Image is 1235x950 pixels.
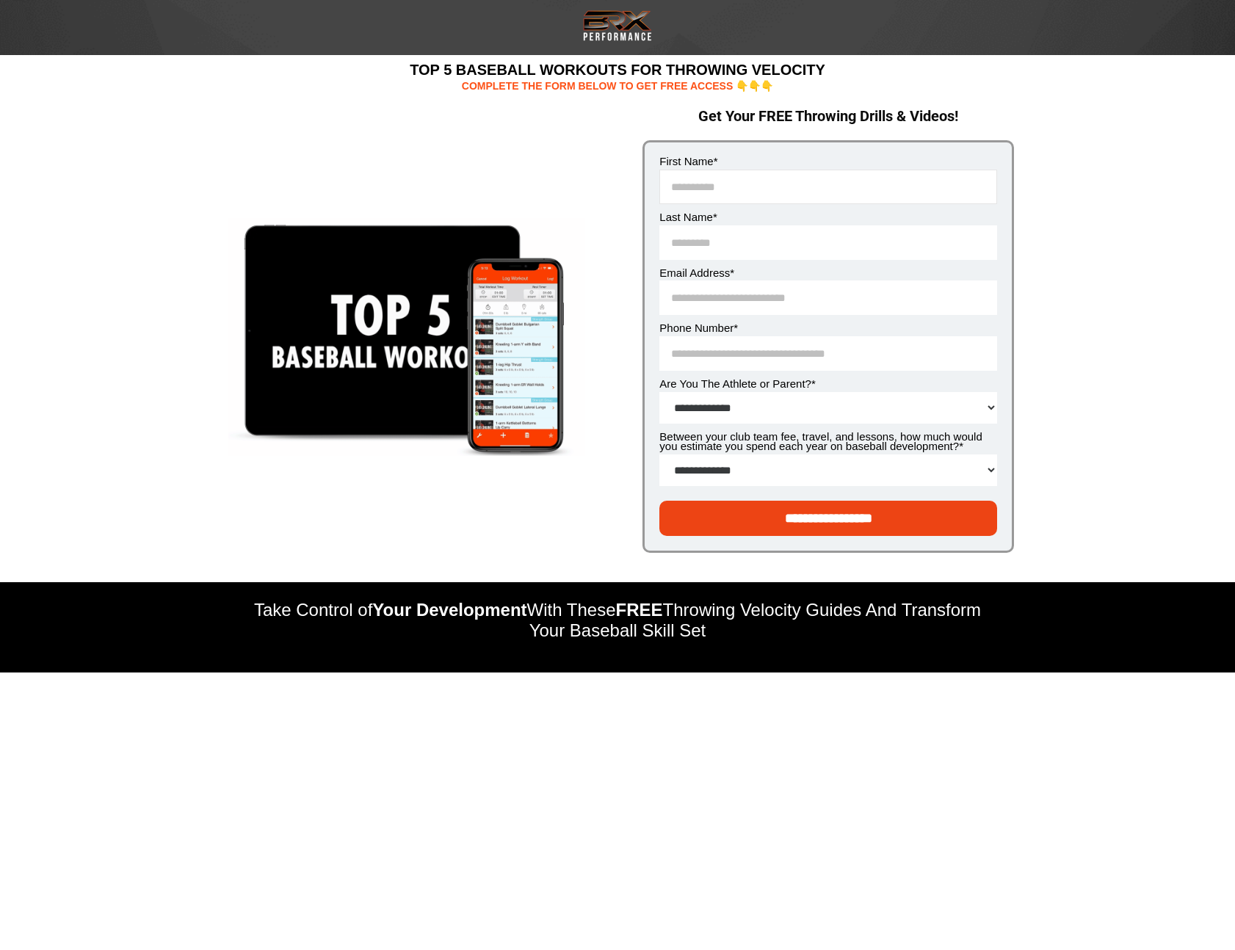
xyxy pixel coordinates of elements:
span: FREE [616,600,663,620]
iframe: HubSpot Video [856,713,1213,913]
span: Throwing Velocity Guides And Transform Your Baseball Skill Set [529,600,981,641]
span: Email Address [659,266,730,279]
iframe: HubSpot Video [439,709,796,910]
span: COMPLETE THE FORM BELOW TO GET FREE ACCESS 👇👇👇 [462,80,773,92]
span: Your Development [372,600,526,620]
span: Take Control of With These [254,600,981,641]
span: Are You The Athlete or Parent? [659,377,811,390]
h2: Get Your FREE Throwing Drills & Videos! [642,106,1014,126]
span: Phone Number [659,322,734,334]
span: TOP 5 BASEBALL WORKOUTS FOR THROWING VELOCITY [410,62,825,78]
iframe: HubSpot Video [22,713,379,913]
span: Between your club team fee, travel, and lessons, how much would you estimate you spend each year ... [659,430,982,452]
img: Top 5 Workouts - Throwing [228,218,585,457]
span: First Name [659,155,713,167]
img: Transparent Black BRX Logo White Performance Small [581,7,654,44]
span: Last Name [659,211,713,223]
iframe: Chat Widget [1162,880,1235,950]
